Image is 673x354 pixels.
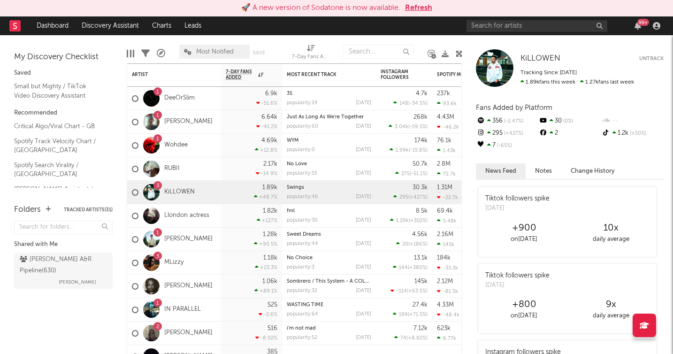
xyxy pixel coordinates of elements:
[562,119,573,124] span: 0 %
[437,100,457,107] div: 93.6k
[389,123,428,130] div: ( )
[64,208,113,212] button: Tracked Artists(31)
[410,124,426,130] span: -59.5 %
[601,115,664,127] div: --
[287,138,299,143] a: WYM
[253,50,265,55] button: Save
[476,115,538,127] div: 356
[476,127,538,139] div: 295
[410,195,426,200] span: +427 %
[437,302,454,308] div: 4.33M
[356,194,371,200] div: [DATE]
[287,302,323,308] a: WASTING TIME
[467,20,607,32] input: Search for artists
[196,49,234,55] span: Most Notified
[356,147,371,153] div: [DATE]
[411,171,426,177] span: -51.1 %
[287,241,318,246] div: popularity: 44
[395,124,408,130] span: 3.04k
[356,241,371,246] div: [DATE]
[287,218,318,223] div: popularity: 30
[164,259,184,267] a: MLizzy
[628,131,646,136] span: +50 %
[254,288,277,294] div: +89.1 %
[226,69,256,80] span: 7-Day Fans Added
[287,279,371,284] div: Sombrero / This System - A COLORS SHOW
[157,40,165,67] div: A&R Pipeline
[14,108,113,119] div: Recommended
[164,235,213,243] a: [PERSON_NAME]
[287,115,371,120] div: Just As Long As We're Together
[437,72,507,77] div: Spotify Monthly Listeners
[476,163,526,179] button: News Feed
[637,19,649,26] div: 99 +
[520,54,560,62] span: KiLLOWEN
[410,148,426,153] span: -15.8 %
[287,185,371,190] div: Swings
[437,161,451,167] div: 2.8M
[20,254,105,277] div: [PERSON_NAME] A&R Pipeline ( 630 )
[437,138,451,144] div: 76.1k
[164,282,213,290] a: [PERSON_NAME]
[635,22,641,30] button: 99+
[437,265,458,271] div: -33.3k
[503,119,523,124] span: -2.47 %
[414,138,428,144] div: 174k
[526,163,561,179] button: Notes
[399,265,408,270] span: 144
[287,312,318,317] div: popularity: 64
[476,139,538,152] div: 7
[567,310,654,322] div: daily average
[292,40,329,67] div: 7-Day Fans Added (7-Day Fans Added)
[356,312,371,317] div: [DATE]
[437,185,452,191] div: 1.31M
[287,147,315,153] div: popularity: 0
[414,255,428,261] div: 13.1k
[287,91,292,96] a: 3S
[390,288,428,294] div: ( )
[485,271,550,281] div: Tiktok followers spike
[287,162,371,167] div: No Love
[287,265,314,270] div: popularity: 3
[262,185,277,191] div: 1.89k
[164,188,195,196] a: KiLLOWEN
[265,91,277,97] div: 6.9k
[241,2,400,14] div: 🚀 A new version of Sodatone is now available.
[178,16,208,35] a: Leads
[399,312,408,317] span: 199
[437,312,459,318] div: -48.4k
[356,124,371,129] div: [DATE]
[409,265,426,270] span: +380 %
[437,114,454,120] div: 4.43M
[396,218,409,223] span: 1.29k
[164,94,195,102] a: DeeOrSlim
[14,184,103,203] a: [PERSON_NAME] Assistant / [GEOGRAPHIC_DATA]
[405,2,432,14] button: Refresh
[263,208,277,214] div: 1.82k
[261,114,277,120] div: 6.64k
[255,147,277,153] div: +12.8 %
[287,138,371,143] div: WYM
[567,223,654,234] div: 10 x
[416,91,428,97] div: 4.7k
[14,239,113,250] div: Shared with Me
[75,16,145,35] a: Discovery Assistant
[437,231,453,238] div: 2.16M
[410,218,426,223] span: +310 %
[413,185,428,191] div: 30.3k
[164,329,213,337] a: [PERSON_NAME]
[400,336,406,341] span: 74
[127,40,134,67] div: Edit Columns
[437,241,454,247] div: 145k
[287,255,371,261] div: No Choice
[437,335,456,341] div: 6.77k
[263,161,277,167] div: 2.17k
[255,335,277,341] div: -8.02 %
[287,124,318,129] div: popularity: 60
[413,161,428,167] div: 50.7k
[437,325,451,331] div: 623k
[395,170,428,177] div: ( )
[14,204,41,215] div: Folders
[14,68,113,79] div: Saved
[412,231,428,238] div: 4.56k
